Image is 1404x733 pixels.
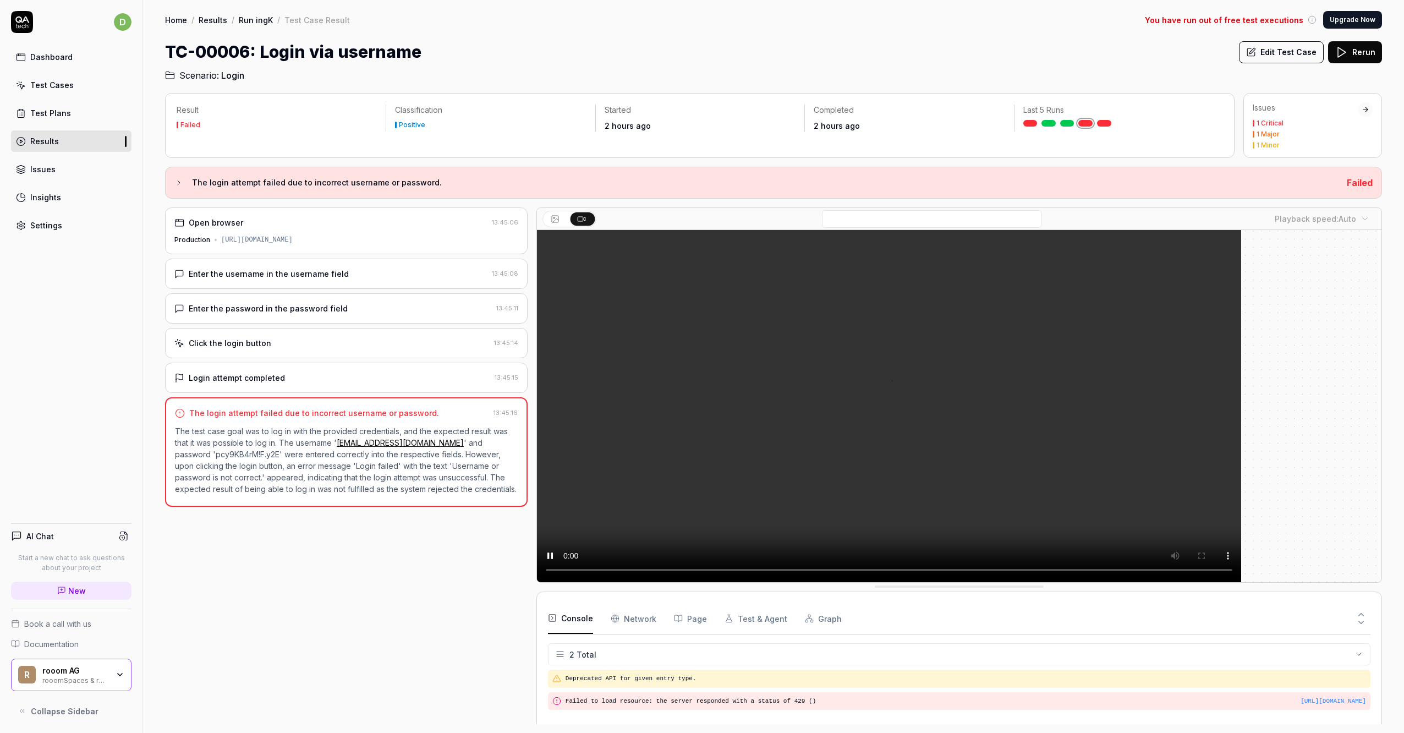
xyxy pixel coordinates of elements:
span: Scenario: [177,69,219,82]
p: The test case goal was to log in with the provided credentials, and the expected result was that ... [175,425,518,495]
div: Results [30,135,59,147]
div: The login attempt failed due to incorrect username or password. [189,407,439,419]
div: Login attempt completed [189,372,285,384]
div: rooomSpaces & rooomProducts [42,675,108,684]
time: 13:45:08 [492,270,518,277]
a: Results [199,14,227,25]
div: Enter the password in the password field [189,303,348,314]
div: Test Plans [30,107,71,119]
div: / [191,14,194,25]
h1: TC-00006: Login via username [165,40,421,64]
div: / [277,14,280,25]
a: Test Cases [11,74,131,96]
div: [URL][DOMAIN_NAME] [221,235,293,245]
div: Test Case Result [284,14,350,25]
a: Documentation [11,638,131,650]
p: Result [177,105,377,116]
p: Completed [814,105,1005,116]
div: Playback speed: [1275,213,1356,225]
button: Graph [805,603,842,634]
div: Production [174,235,210,245]
div: Insights [30,192,61,203]
p: Classification [395,105,586,116]
div: 1 Major [1257,131,1280,138]
pre: Failed to load resource: the server responded with a status of 429 () [566,697,1366,706]
h3: The login attempt failed due to incorrect username or password. [192,176,1338,189]
button: Edit Test Case [1239,41,1324,63]
div: Failed [180,122,200,128]
a: Run ingK [239,14,273,25]
a: Test Plans [11,102,131,124]
span: Failed [1347,177,1373,188]
div: rooom AG [42,666,108,676]
p: Last 5 Runs [1023,105,1214,116]
button: Network [611,603,656,634]
a: Settings [11,215,131,236]
a: New [11,582,131,600]
div: Positive [399,122,425,128]
a: Home [165,14,187,25]
div: Issues [1253,102,1358,113]
span: New [68,585,86,597]
a: Scenario:Login [165,69,244,82]
a: Insights [11,187,131,208]
a: Book a call with us [11,618,131,630]
div: / [232,14,234,25]
time: 13:45:06 [492,218,518,226]
p: Started [605,105,796,116]
button: d [114,11,131,33]
span: Book a call with us [24,618,91,630]
time: 13:45:14 [494,339,518,347]
span: You have run out of free test executions [1145,14,1303,26]
a: Results [11,130,131,152]
button: Upgrade Now [1323,11,1382,29]
time: 13:45:15 [495,374,518,381]
div: Enter the username in the username field [189,268,349,280]
button: rrooom AGrooomSpaces & rooomProducts [11,659,131,692]
button: [URL][DOMAIN_NAME] [1301,697,1366,706]
button: Test & Agent [725,603,787,634]
button: Collapse Sidebar [11,700,131,722]
div: Click the login button [189,337,271,349]
span: Documentation [24,638,79,650]
p: Start a new chat to ask questions about your project [11,553,131,573]
div: 1 Critical [1257,120,1284,127]
div: Issues [30,163,56,175]
span: Collapse Sidebar [31,705,98,717]
button: The login attempt failed due to incorrect username or password. [174,176,1338,189]
h4: AI Chat [26,530,54,542]
span: d [114,13,131,31]
span: r [18,666,36,683]
a: Issues [11,158,131,180]
pre: Deprecated API for given entry type. [566,674,1366,683]
time: 13:45:11 [496,304,518,312]
div: 1 Minor [1257,142,1280,149]
button: Console [548,603,593,634]
div: Dashboard [30,51,73,63]
div: Test Cases [30,79,74,91]
div: Settings [30,220,62,231]
time: 2 hours ago [814,121,860,130]
a: Dashboard [11,46,131,68]
time: 2 hours ago [605,121,651,130]
button: Page [674,603,707,634]
div: Open browser [189,217,243,228]
a: [EMAIL_ADDRESS][DOMAIN_NAME] [337,438,464,447]
span: Login [221,69,244,82]
time: 13:45:16 [493,409,518,417]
